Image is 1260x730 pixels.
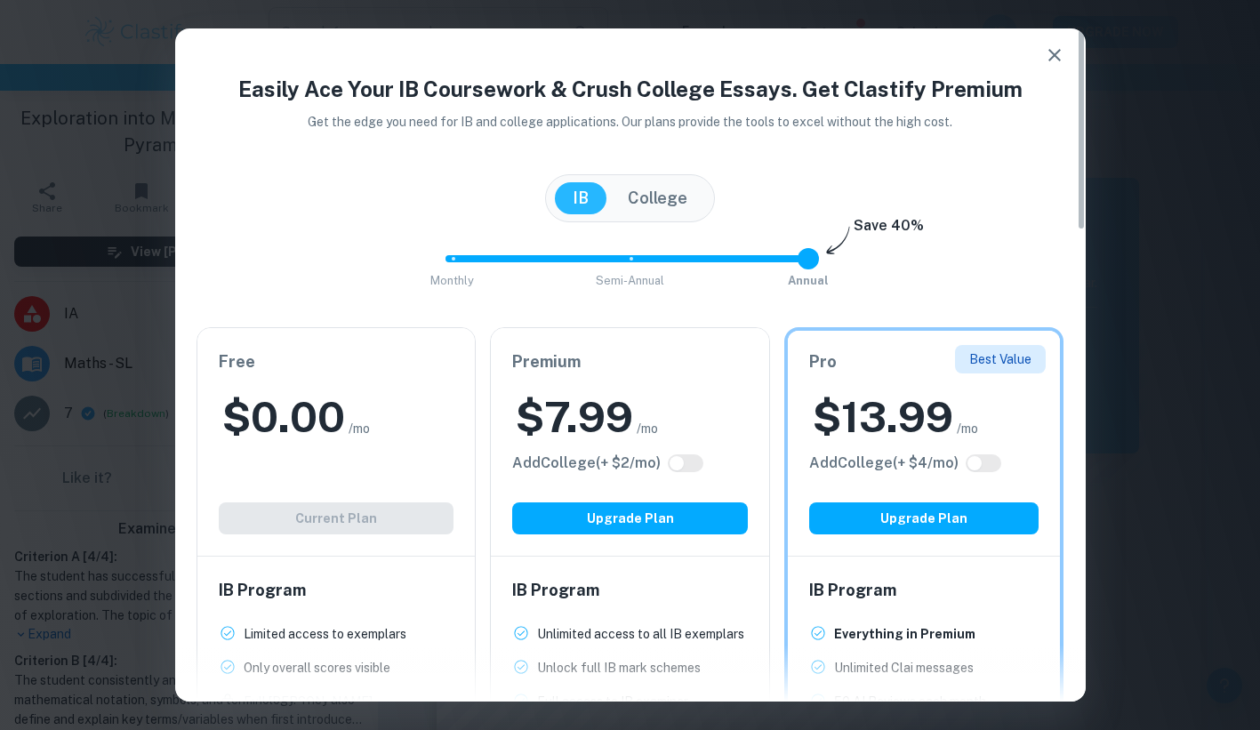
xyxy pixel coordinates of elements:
h4: Easily Ace Your IB Coursework & Crush College Essays. Get Clastify Premium [197,73,1064,105]
h6: Save 40% [854,215,924,245]
h2: $ 13.99 [813,389,953,445]
span: Annual [788,274,829,287]
span: Semi-Annual [596,274,664,287]
button: IB [555,182,606,214]
h2: $ 0.00 [222,389,345,445]
span: /mo [637,419,658,438]
span: Monthly [430,274,474,287]
h6: IB Program [512,578,748,603]
h2: $ 7.99 [516,389,633,445]
button: Upgrade Plan [512,502,748,534]
h6: IB Program [219,578,454,603]
button: College [610,182,705,214]
h6: IB Program [809,578,1039,603]
h6: Premium [512,349,748,374]
p: Get the edge you need for IB and college applications. Our plans provide the tools to excel witho... [283,112,977,132]
span: /mo [957,419,978,438]
h6: Click to see all the additional College features. [809,453,959,474]
span: /mo [349,419,370,438]
p: Unlimited access to all IB exemplars [537,624,744,644]
h6: Pro [809,349,1039,374]
h6: Free [219,349,454,374]
p: Everything in Premium [834,624,975,644]
button: Upgrade Plan [809,502,1039,534]
p: Best Value [969,349,1031,369]
img: subscription-arrow.svg [826,226,850,256]
p: Limited access to exemplars [244,624,406,644]
h6: Click to see all the additional College features. [512,453,661,474]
